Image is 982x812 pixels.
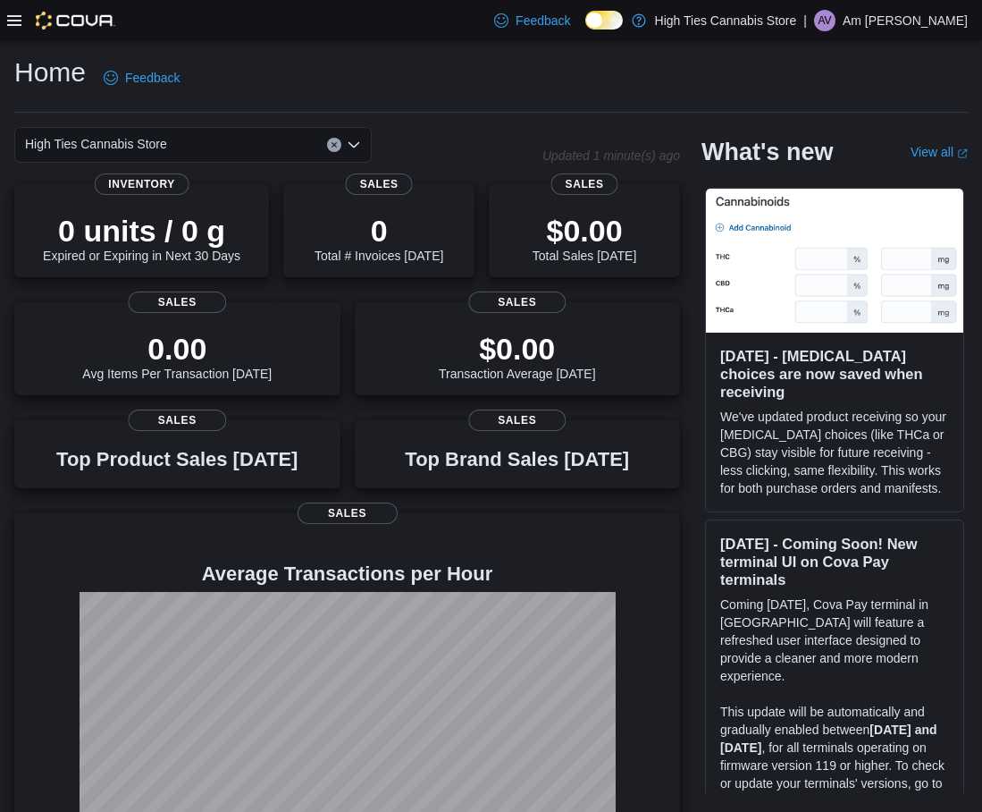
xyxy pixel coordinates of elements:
span: Sales [468,292,566,313]
p: | [803,10,807,31]
a: View allExternal link [911,145,968,159]
span: Inventory [94,173,189,195]
p: $0.00 [439,331,596,367]
div: Expired or Expiring in Next 30 Days [43,213,240,263]
div: Transaction Average [DATE] [439,331,596,381]
h2: What's new [701,138,833,166]
p: 0.00 [82,331,272,367]
svg: External link [957,148,968,159]
span: Sales [468,410,566,431]
span: Feedback [125,69,180,87]
button: Open list of options [347,138,361,152]
span: AV [818,10,831,31]
span: High Ties Cannabis Store [25,133,167,155]
span: Sales [129,410,226,431]
div: Avg Items Per Transaction [DATE] [82,331,272,381]
span: Feedback [516,12,570,30]
div: Total Sales [DATE] [533,213,636,263]
span: Sales [551,173,618,195]
h3: Top Product Sales [DATE] [56,449,298,470]
p: Am [PERSON_NAME] [843,10,968,31]
h3: [DATE] - [MEDICAL_DATA] choices are now saved when receiving [720,347,949,401]
input: Dark Mode [585,11,623,30]
h3: Top Brand Sales [DATE] [405,449,629,470]
a: Feedback [487,3,577,38]
h3: [DATE] - Coming Soon! New terminal UI on Cova Pay terminals [720,535,949,588]
h1: Home [14,55,86,90]
p: Coming [DATE], Cova Pay terminal in [GEOGRAPHIC_DATA] will feature a refreshed user interface des... [720,596,949,685]
img: Cova [36,12,115,30]
p: High Ties Cannabis Store [655,10,797,31]
a: Feedback [97,60,187,96]
span: Sales [298,503,398,524]
p: $0.00 [533,213,636,249]
span: Sales [129,292,226,313]
p: 0 [315,213,443,249]
button: Clear input [327,138,341,152]
p: 0 units / 0 g [43,213,240,249]
p: Updated 1 minute(s) ago [542,148,680,163]
div: Total # Invoices [DATE] [315,213,443,263]
p: We've updated product receiving so your [MEDICAL_DATA] choices (like THCa or CBG) stay visible fo... [720,408,949,497]
div: Am Villeneuve [814,10,835,31]
span: Sales [346,173,413,195]
h4: Average Transactions per Hour [29,563,666,585]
